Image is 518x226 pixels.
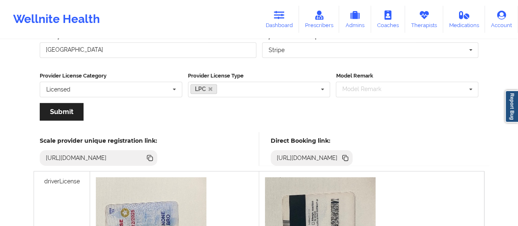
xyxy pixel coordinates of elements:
div: Stripe [269,47,285,53]
button: Submit [40,103,84,121]
label: Provider License Category [40,72,182,80]
a: LPC [190,84,217,94]
a: Account [485,6,518,33]
a: Prescribers [299,6,339,33]
a: Report Bug [505,90,518,123]
div: Licensed [46,87,70,92]
h5: Scale provider unique registration link: [40,137,157,144]
label: Provider License Type [188,72,330,80]
label: Model Remark [336,72,478,80]
a: Therapists [405,6,443,33]
a: Coaches [371,6,405,33]
div: [URL][DOMAIN_NAME] [43,154,110,162]
a: Medications [443,6,485,33]
div: Model Remark [340,84,393,94]
h5: Direct Booking link: [271,137,353,144]
div: [URL][DOMAIN_NAME] [274,154,341,162]
a: Dashboard [260,6,299,33]
a: Admins [339,6,371,33]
